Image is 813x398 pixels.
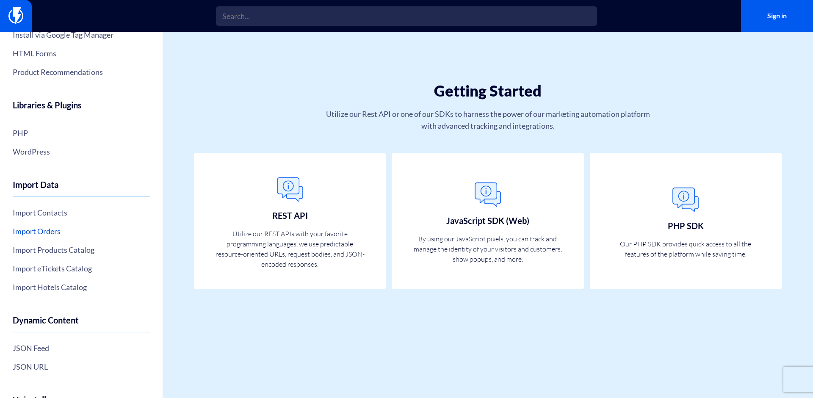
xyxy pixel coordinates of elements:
a: JSON Feed [13,341,150,355]
a: Import Contacts [13,205,150,220]
h1: Getting Started [213,83,762,99]
a: Import Orders [13,224,150,238]
a: PHP [13,126,150,140]
a: Import eTickets Catalog [13,261,150,276]
a: Product Recommendations [13,65,150,79]
a: Import Hotels Catalog [13,280,150,294]
h4: Import Data [13,180,150,197]
a: JSON URL [13,359,150,374]
h3: PHP SDK [668,221,704,230]
a: WordPress [13,144,150,159]
a: Install via Google Tag Manager [13,28,150,42]
p: Utilize our REST APIs with your favorite programming languages, we use predictable resource-orien... [214,229,366,269]
a: Import Products Catalog [13,243,150,257]
h3: JavaScript SDK (Web) [446,216,529,225]
img: General.png [471,178,505,212]
p: Utilize our Rest API or one of our SDKs to harness the power of our marketing automation platform... [323,108,653,132]
a: PHP SDK Our PHP SDK provides quick access to all the features of the platform while saving time. [590,153,782,289]
h4: Dynamic Content [13,315,150,332]
a: JavaScript SDK (Web) By using our JavaScript pixels, you can track and manage the identity of you... [392,153,583,289]
h4: Libraries & Plugins [13,100,150,117]
p: Our PHP SDK provides quick access to all the features of the platform while saving time. [610,239,762,259]
input: Search... [216,6,597,26]
a: HTML Forms [13,46,150,61]
img: General.png [669,183,702,217]
a: REST API Utilize our REST APIs with your favorite programming languages, we use predictable resou... [194,153,386,289]
img: General.png [273,173,307,207]
p: By using our JavaScript pixels, you can track and manage the identity of your visitors and custom... [412,234,564,264]
h3: REST API [272,211,308,220]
